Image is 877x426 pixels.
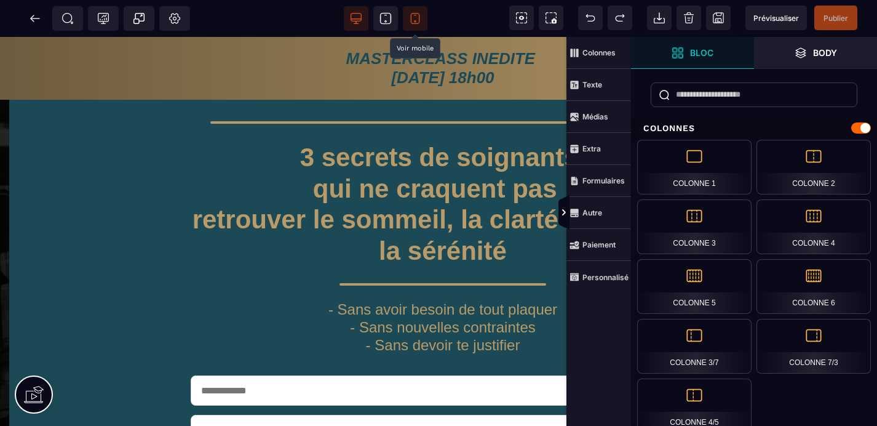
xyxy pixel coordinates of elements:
[756,319,871,374] div: Colonne 7/3
[631,117,877,140] div: Colonnes
[582,80,602,89] strong: Texte
[566,229,631,261] span: Paiement
[97,12,109,25] span: Tracking
[756,140,871,195] div: Colonne 2
[690,48,713,57] strong: Bloc
[706,6,731,30] span: Enregistrer
[582,48,616,57] strong: Colonnes
[62,12,74,25] span: SEO
[582,112,608,121] strong: Médias
[631,195,643,231] span: Afficher les vues
[756,199,871,254] div: Colonne 4
[23,6,47,31] span: Retour
[52,6,83,31] span: Métadata SEO
[159,6,190,31] span: Favicon
[814,6,857,30] span: Enregistrer le contenu
[18,9,867,54] text: MASTERCLASS INEDITE [DATE] 18h00
[582,240,616,249] strong: Paiement
[133,12,145,25] span: Popup
[169,12,181,25] span: Réglages Body
[403,6,427,31] span: Voir mobile
[637,140,752,195] div: Colonne 1
[647,6,672,30] span: Importer
[582,208,602,217] strong: Autre
[566,69,631,101] span: Texte
[566,197,631,229] span: Autre
[753,14,799,23] span: Prévisualiser
[637,199,752,254] div: Colonne 3
[823,14,848,23] span: Publier
[509,6,534,30] span: Voir les composants
[582,144,601,153] strong: Extra
[344,6,368,31] span: Voir bureau
[745,6,807,30] span: Aperçu
[582,176,625,185] strong: Formulaires
[637,259,752,314] div: Colonne 5
[124,6,154,31] span: Créer une alerte modale
[566,261,631,293] span: Personnalisé
[608,6,632,30] span: Rétablir
[539,6,563,30] span: Capture d'écran
[637,319,752,374] div: Colonne 3/7
[88,6,119,31] span: Code de suivi
[566,37,631,69] span: Colonnes
[631,37,754,69] span: Ouvrir les blocs
[677,6,701,30] span: Nettoyage
[566,101,631,133] span: Médias
[578,6,603,30] span: Défaire
[566,133,631,165] span: Extra
[566,165,631,197] span: Formulaires
[185,261,701,317] h1: - Sans avoir besoin de tout plaquer - Sans nouvelles contraintes - Sans devoir te justifier
[756,259,871,314] div: Colonne 6
[373,6,398,31] span: Voir tablette
[185,99,701,236] h1: 3 secrets de soignants qui ne craquent pas : retrouver le sommeil, la clarté mentale et la sérénité
[754,37,877,69] span: Ouvrir les calques
[582,273,629,282] strong: Personnalisé
[813,48,837,57] strong: Body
